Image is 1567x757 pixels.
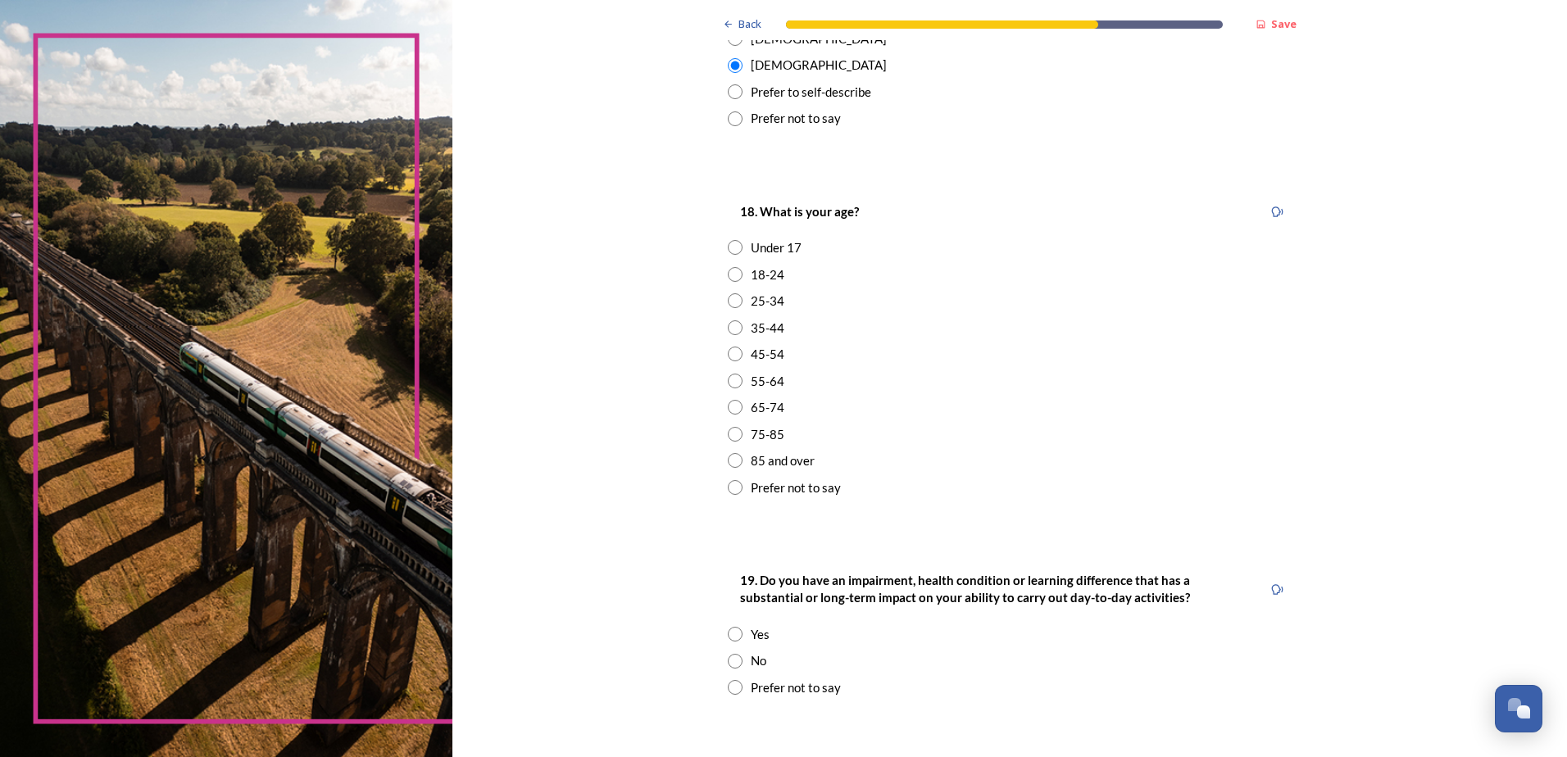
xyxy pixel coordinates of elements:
div: 45-54 [751,345,784,364]
div: Prefer not to say [751,678,841,697]
div: [DEMOGRAPHIC_DATA] [751,56,887,75]
div: 25-34 [751,292,784,311]
div: 35-44 [751,319,784,338]
div: Prefer to self-describe [751,83,871,102]
div: Under 17 [751,238,802,257]
div: 18-24 [751,265,784,284]
div: Prefer not to say [751,478,841,497]
div: 75-85 [751,425,784,444]
div: 85 and over [751,451,815,470]
strong: 18. What is your age? [740,204,859,219]
div: No [751,651,766,670]
button: Open Chat [1495,685,1542,732]
div: Yes [751,625,770,644]
div: 55-64 [751,372,784,391]
span: Back [738,16,761,32]
div: Prefer not to say [751,109,841,128]
strong: Save [1271,16,1297,31]
strong: 19. Do you have an impairment, health condition or learning difference that has a substantial or ... [740,573,1192,605]
div: 65-74 [751,398,784,417]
